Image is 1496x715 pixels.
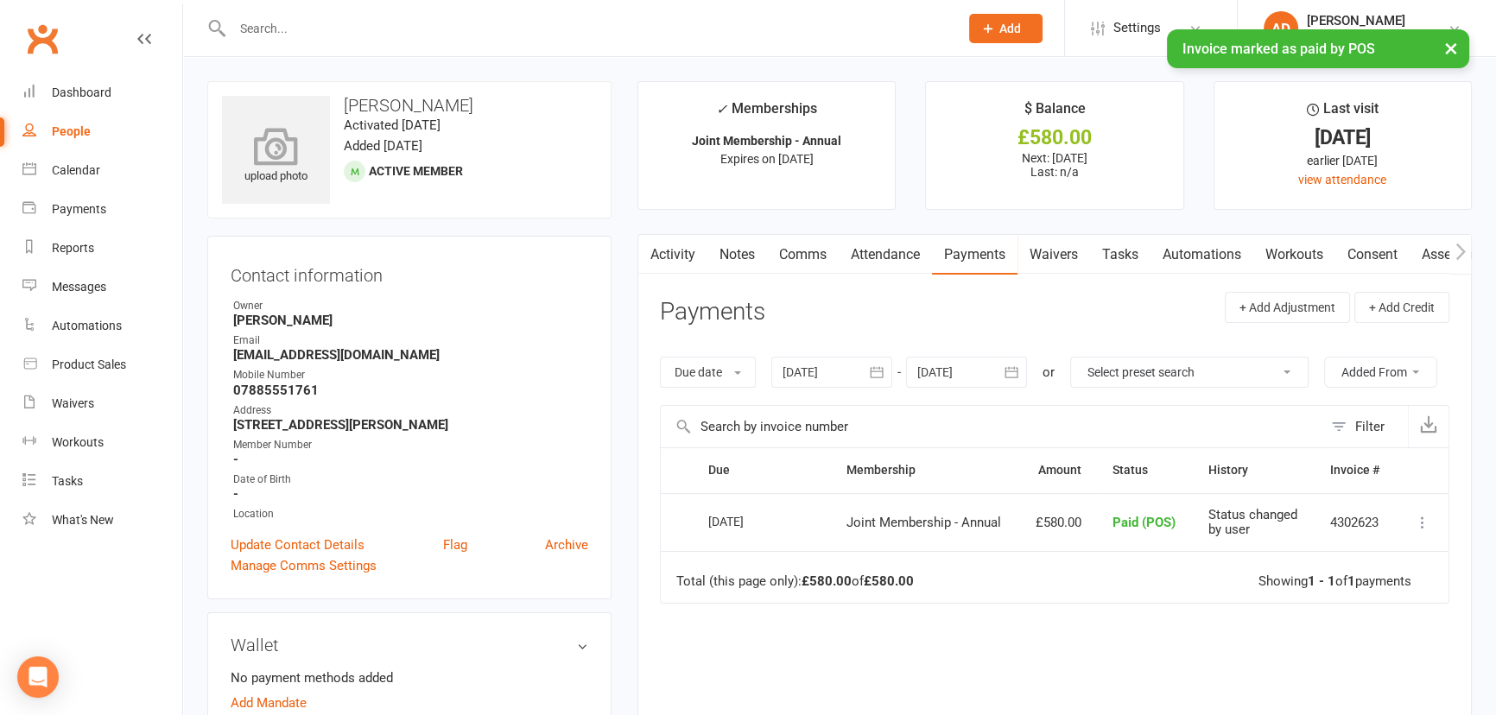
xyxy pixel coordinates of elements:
button: + Add Adjustment [1225,292,1350,323]
div: $ Balance [1024,98,1085,129]
strong: 1 [1347,573,1355,589]
a: Flag [443,535,467,555]
th: Due [693,448,831,492]
time: Activated [DATE] [344,117,441,133]
div: Owner [233,298,588,314]
div: Member Number [233,437,588,453]
strong: 1 - 1 [1308,573,1335,589]
div: Waivers [52,396,94,410]
a: Comms [767,235,839,275]
a: Automations [22,307,182,345]
button: Add [969,14,1043,43]
div: Club Continental [1307,28,1405,44]
span: Status changed by user [1208,507,1297,537]
div: Memberships [716,98,817,130]
strong: - [233,452,588,467]
div: [DATE] [708,508,788,535]
div: £580.00 [941,129,1167,147]
h3: [PERSON_NAME] [222,96,597,115]
div: [PERSON_NAME] [1307,13,1405,28]
a: Automations [1151,235,1253,275]
div: Address [233,402,588,419]
div: Date of Birth [233,471,588,488]
time: Added [DATE] [344,138,422,154]
a: What's New [22,501,182,540]
div: Tasks [52,474,83,488]
li: No payment methods added [231,668,588,688]
div: What's New [52,513,114,527]
th: Amount [1019,448,1097,492]
span: Paid (POS) [1112,515,1176,530]
div: Mobile Number [233,367,588,383]
a: Payments [22,190,182,229]
a: Tasks [1090,235,1151,275]
a: People [22,112,182,151]
button: × [1436,29,1467,66]
a: Product Sales [22,345,182,384]
span: Active member [369,164,463,178]
a: Update Contact Details [231,535,364,555]
strong: 07885551761 [233,383,588,398]
div: Reports [52,241,94,255]
strong: Joint Membership - Annual [692,134,841,148]
button: Filter [1322,406,1408,447]
div: Last visit [1307,98,1379,129]
a: Tasks [22,462,182,501]
a: Calendar [22,151,182,190]
div: Open Intercom Messenger [17,656,59,698]
a: Add Mandate [231,693,307,713]
strong: £580.00 [802,573,852,589]
button: Due date [660,357,756,388]
strong: £580.00 [864,573,914,589]
div: Messages [52,280,106,294]
div: [DATE] [1230,129,1455,147]
h3: Contact information [231,259,588,285]
a: Consent [1335,235,1410,275]
a: Archive [545,535,588,555]
div: or [1043,362,1055,383]
div: Showing of payments [1258,574,1411,589]
td: 4302623 [1315,493,1396,552]
h3: Payments [660,299,765,326]
a: Workouts [1253,235,1335,275]
a: Workouts [22,423,182,462]
h3: Wallet [231,636,588,655]
div: People [52,124,91,138]
a: Dashboard [22,73,182,112]
a: Notes [707,235,767,275]
a: Messages [22,268,182,307]
strong: [PERSON_NAME] [233,313,588,328]
span: Expires on [DATE] [720,152,814,166]
strong: [STREET_ADDRESS][PERSON_NAME] [233,417,588,433]
th: Invoice # [1315,448,1396,492]
a: Attendance [839,235,932,275]
div: Total (this page only): of [676,574,914,589]
a: Payments [932,235,1017,275]
strong: - [233,486,588,502]
div: Invoice marked as paid by POS [1167,29,1469,68]
span: Joint Membership - Annual [846,515,1001,530]
div: Email [233,332,588,349]
a: Manage Comms Settings [231,555,377,576]
th: Status [1097,448,1193,492]
a: Reports [22,229,182,268]
td: £580.00 [1019,493,1097,552]
a: Clubworx [21,17,64,60]
a: Waivers [1017,235,1090,275]
a: Waivers [22,384,182,423]
a: view attendance [1298,173,1386,187]
div: Dashboard [52,85,111,99]
input: Search... [227,16,947,41]
button: + Add Credit [1354,292,1449,323]
div: upload photo [222,129,330,186]
p: Next: [DATE] Last: n/a [941,151,1167,179]
strong: [EMAIL_ADDRESS][DOMAIN_NAME] [233,347,588,363]
div: Payments [52,202,106,216]
div: Filter [1355,416,1385,437]
span: Add [999,22,1021,35]
a: Activity [638,235,707,275]
div: Location [233,506,588,522]
th: Membership [831,448,1019,492]
div: AD [1264,11,1298,46]
span: Settings [1113,9,1161,47]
